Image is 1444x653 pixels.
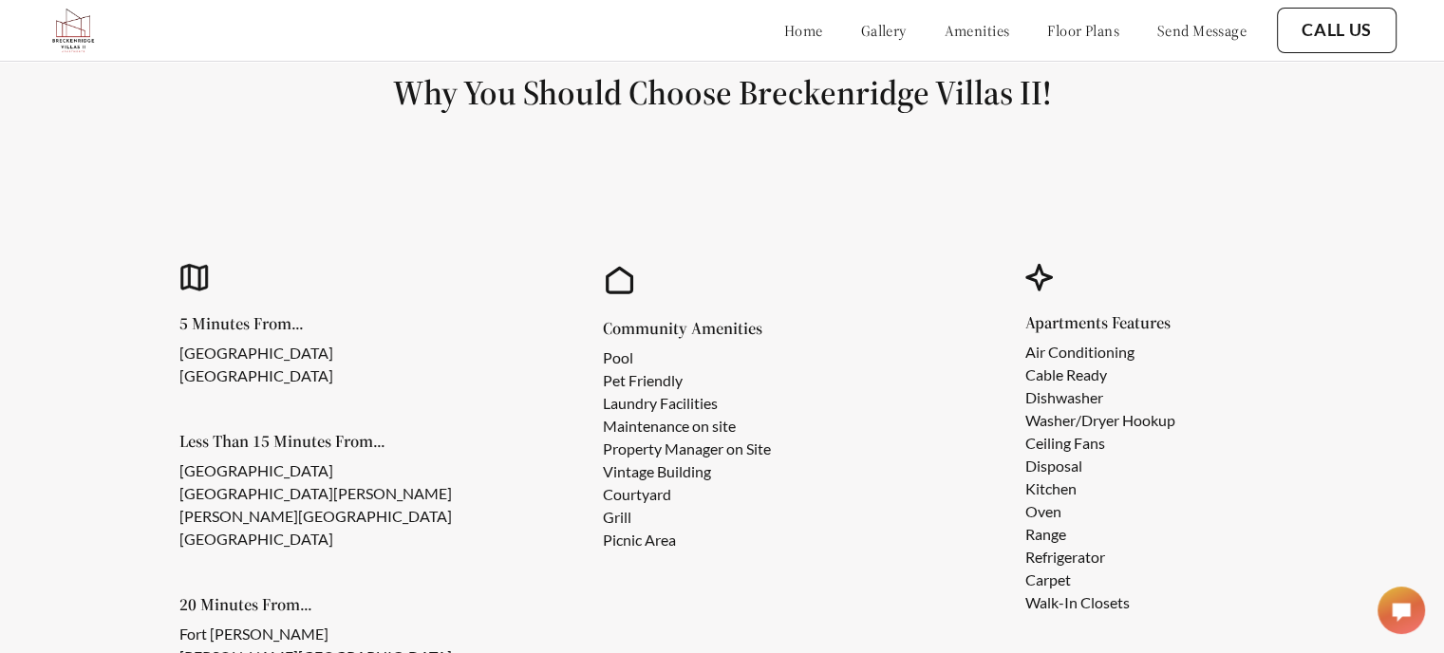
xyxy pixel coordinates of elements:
[603,438,771,460] li: Property Manager on Site
[603,529,771,551] li: Picnic Area
[1025,546,1175,569] li: Refrigerator
[945,21,1010,40] a: amenities
[1025,364,1175,386] li: Cable Ready
[1047,21,1119,40] a: floor plans
[1277,8,1397,53] button: Call Us
[179,596,482,613] h5: 20 Minutes From...
[784,21,823,40] a: home
[1157,21,1247,40] a: send message
[1025,569,1175,591] li: Carpet
[603,460,771,483] li: Vintage Building
[603,415,771,438] li: Maintenance on site
[179,623,452,645] li: Fort [PERSON_NAME]
[1025,432,1175,455] li: Ceiling Fans
[1025,477,1175,500] li: Kitchen
[1025,341,1175,364] li: Air Conditioning
[603,392,771,415] li: Laundry Facilities
[179,342,333,364] li: [GEOGRAPHIC_DATA]
[1025,386,1175,409] li: Dishwasher
[603,506,771,529] li: Grill
[1025,314,1206,331] h5: Apartments Features
[179,482,452,505] li: [GEOGRAPHIC_DATA][PERSON_NAME]
[603,320,801,337] h5: Community Amenities
[1302,20,1372,41] a: Call Us
[46,71,1398,114] h1: Why You Should Choose Breckenridge Villas II!
[1025,500,1175,523] li: Oven
[1025,409,1175,432] li: Washer/Dryer Hookup
[603,483,771,506] li: Courtyard
[603,369,771,392] li: Pet Friendly
[179,433,482,450] h5: Less Than 15 Minutes From...
[603,346,771,369] li: Pool
[179,505,452,528] li: [PERSON_NAME][GEOGRAPHIC_DATA]
[179,315,364,332] h5: 5 Minutes From...
[1025,523,1175,546] li: Range
[861,21,907,40] a: gallery
[47,5,99,56] img: Company logo
[179,364,333,387] li: [GEOGRAPHIC_DATA]
[1025,591,1175,614] li: Walk-In Closets
[179,459,452,482] li: [GEOGRAPHIC_DATA]
[179,528,452,550] li: [GEOGRAPHIC_DATA]
[1025,455,1175,477] li: Disposal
